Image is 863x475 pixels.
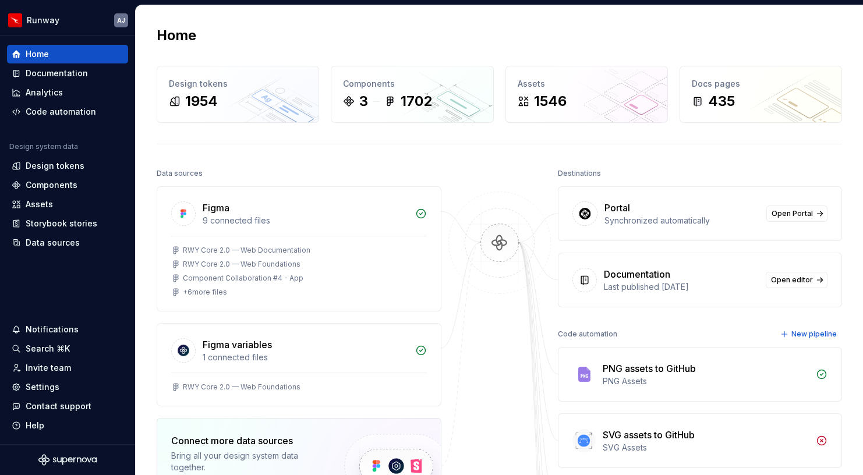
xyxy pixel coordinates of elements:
button: Notifications [7,320,128,339]
div: Code automation [558,326,617,342]
div: Search ⌘K [26,343,70,355]
span: Open editor [771,275,813,285]
div: Code automation [26,106,96,118]
a: Components31702 [331,66,493,123]
div: Data sources [157,165,203,182]
div: Documentation [26,68,88,79]
div: Portal [604,201,630,215]
button: Contact support [7,397,128,416]
a: Storybook stories [7,214,128,233]
div: Assets [518,78,656,90]
img: 6b187050-a3ed-48aa-8485-808e17fcee26.png [8,13,22,27]
div: Documentation [604,267,670,281]
div: Contact support [26,400,91,412]
div: Components [343,78,481,90]
a: Figma variables1 connected filesRWY Core 2.0 — Web Foundations [157,323,441,406]
a: Invite team [7,359,128,377]
a: Components [7,176,128,194]
a: Open Portal [766,205,827,222]
svg: Supernova Logo [38,454,97,466]
div: 3 [359,92,368,111]
a: Assets1546 [505,66,668,123]
div: Destinations [558,165,601,182]
div: Notifications [26,324,79,335]
div: Design tokens [26,160,84,172]
div: Data sources [26,237,80,249]
div: Figma [203,201,229,215]
button: New pipeline [777,326,842,342]
h2: Home [157,26,196,45]
div: Design system data [9,142,78,151]
div: Synchronized automatically [604,215,760,226]
span: Open Portal [772,209,813,218]
a: Design tokens [7,157,128,175]
div: PNG assets to GitHub [603,361,696,375]
div: 435 [708,92,735,111]
div: Figma variables [203,338,272,352]
a: Settings [7,378,128,396]
a: Home [7,45,128,63]
button: Help [7,416,128,435]
div: SVG assets to GitHub [603,428,695,442]
div: Components [26,179,77,191]
div: Storybook stories [26,218,97,229]
div: 1954 [185,92,218,111]
div: 1 connected files [203,352,408,363]
div: Settings [26,381,59,393]
div: Design tokens [169,78,307,90]
div: PNG Assets [603,375,809,387]
div: RWY Core 2.0 — Web Foundations [183,260,300,269]
button: Search ⌘K [7,339,128,358]
div: Invite team [26,362,71,374]
div: SVG Assets [603,442,809,453]
a: Analytics [7,83,128,102]
a: Code automation [7,102,128,121]
div: Runway [27,15,59,26]
div: RWY Core 2.0 — Web Documentation [183,246,310,255]
a: Docs pages435 [680,66,842,123]
div: Docs pages [692,78,830,90]
div: RWY Core 2.0 — Web Foundations [183,382,300,392]
div: Assets [26,198,53,210]
a: Figma9 connected filesRWY Core 2.0 — Web DocumentationRWY Core 2.0 — Web FoundationsComponent Col... [157,186,441,311]
a: Assets [7,195,128,214]
div: Component Collaboration #4 - App [183,274,303,283]
span: New pipeline [791,329,837,339]
div: + 6 more files [183,288,227,297]
a: Data sources [7,233,128,252]
div: AJ [117,16,125,25]
div: Analytics [26,87,63,98]
div: Connect more data sources [171,434,324,448]
div: Bring all your design system data together. [171,450,324,473]
div: 1702 [401,92,432,111]
div: 9 connected files [203,215,408,226]
a: Documentation [7,64,128,83]
div: Home [26,48,49,60]
div: Last published [DATE] [604,281,759,293]
div: 1546 [534,92,567,111]
button: RunwayAJ [2,8,133,33]
a: Open editor [766,272,827,288]
div: Help [26,420,44,431]
a: Design tokens1954 [157,66,319,123]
